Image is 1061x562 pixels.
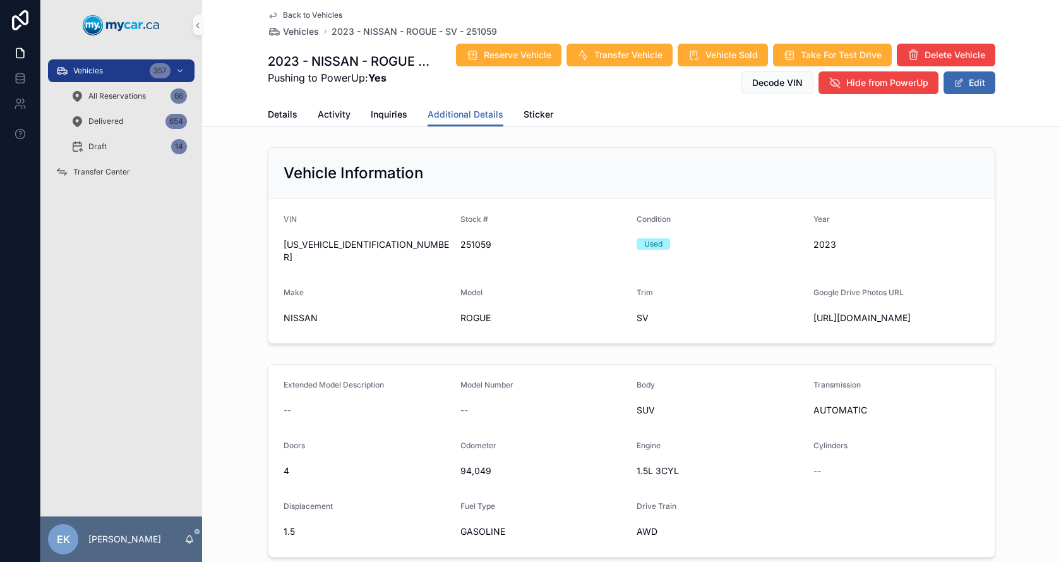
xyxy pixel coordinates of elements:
span: Delivered [88,116,123,126]
span: Stock # [460,214,488,224]
span: Back to Vehicles [283,10,342,20]
span: AWD [637,525,803,538]
span: Year [813,214,830,224]
a: Back to Vehicles [268,10,342,20]
span: All Reservations [88,91,146,101]
h1: 2023 - NISSAN - ROGUE - SV - 251059 [268,52,429,70]
span: Cylinders [813,441,848,450]
span: Model [460,288,483,297]
a: Activity [318,103,351,128]
div: scrollable content [40,51,202,200]
span: Transfer Center [73,167,130,177]
strong: Yes [368,71,387,84]
span: NISSAN [284,312,450,324]
span: AUTOMATIC [813,404,980,417]
span: GASOLINE [460,525,627,538]
span: Fuel Type [460,501,495,511]
span: VIN [284,214,297,224]
div: 66 [171,89,187,104]
span: Make [284,288,304,297]
span: Condition [637,214,671,224]
a: 2023 - NISSAN - ROGUE - SV - 251059 [332,25,497,38]
span: 1.5 [284,525,450,538]
span: EK [57,532,70,547]
span: SV [637,312,803,324]
span: Additional Details [428,108,503,121]
span: Draft [88,142,107,152]
span: Details [268,108,297,121]
button: Reserve Vehicle [456,44,561,66]
a: Vehicles [268,25,319,38]
a: Delivered654 [63,110,195,133]
div: Used [644,238,662,250]
span: Body [637,380,655,389]
span: Engine [637,441,661,450]
span: Vehicle Sold [705,49,758,61]
button: Vehicle Sold [678,44,768,66]
a: Transfer Center [48,161,195,183]
span: Trim [637,288,653,297]
div: 14 [171,139,187,154]
a: Additional Details [428,103,503,127]
h2: Vehicle Information [284,163,423,183]
a: Vehicles357 [48,59,195,82]
span: Inquiries [371,108,407,121]
div: 654 [165,114,187,129]
span: Delete Vehicle [925,49,985,61]
img: App logo [83,15,160,35]
button: Decode VIN [741,71,813,94]
span: Vehicles [283,25,319,38]
span: [US_VEHICLE_IDENTIFICATION_NUMBER] [284,238,450,264]
button: Hide from PowerUp [818,71,938,94]
span: Transmission [813,380,861,389]
span: Sticker [524,108,553,121]
span: 94,049 [460,465,627,477]
div: 357 [150,63,171,78]
span: 1.5L 3CYL [637,465,803,477]
span: Take For Test Drive [801,49,882,61]
span: Drive Train [637,501,676,511]
span: Google Drive Photos URL [813,288,904,297]
span: Vehicles [73,66,103,76]
span: -- [284,404,291,417]
span: 251059 [460,238,627,251]
a: Draft14 [63,135,195,158]
span: 4 [284,465,450,477]
a: All Reservations66 [63,85,195,107]
span: 2023 [813,238,980,251]
span: Odometer [460,441,496,450]
span: Reserve Vehicle [484,49,551,61]
a: Inquiries [371,103,407,128]
button: Take For Test Drive [773,44,892,66]
span: Extended Model Description [284,380,384,389]
span: ROGUE [460,312,627,324]
p: [PERSON_NAME] [88,533,161,546]
button: Transfer Vehicle [566,44,673,66]
span: Activity [318,108,351,121]
span: Hide from PowerUp [846,76,928,89]
span: Transfer Vehicle [594,49,662,61]
span: Doors [284,441,305,450]
span: Model Number [460,380,513,389]
span: Displacement [284,501,333,511]
span: [URL][DOMAIN_NAME] [813,312,980,324]
button: Edit [944,71,995,94]
button: Delete Vehicle [897,44,995,66]
span: SUV [637,404,803,417]
span: Decode VIN [752,76,803,89]
span: -- [460,404,468,417]
span: -- [813,465,821,477]
a: Sticker [524,103,553,128]
a: Details [268,103,297,128]
span: Pushing to PowerUp: [268,70,429,85]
